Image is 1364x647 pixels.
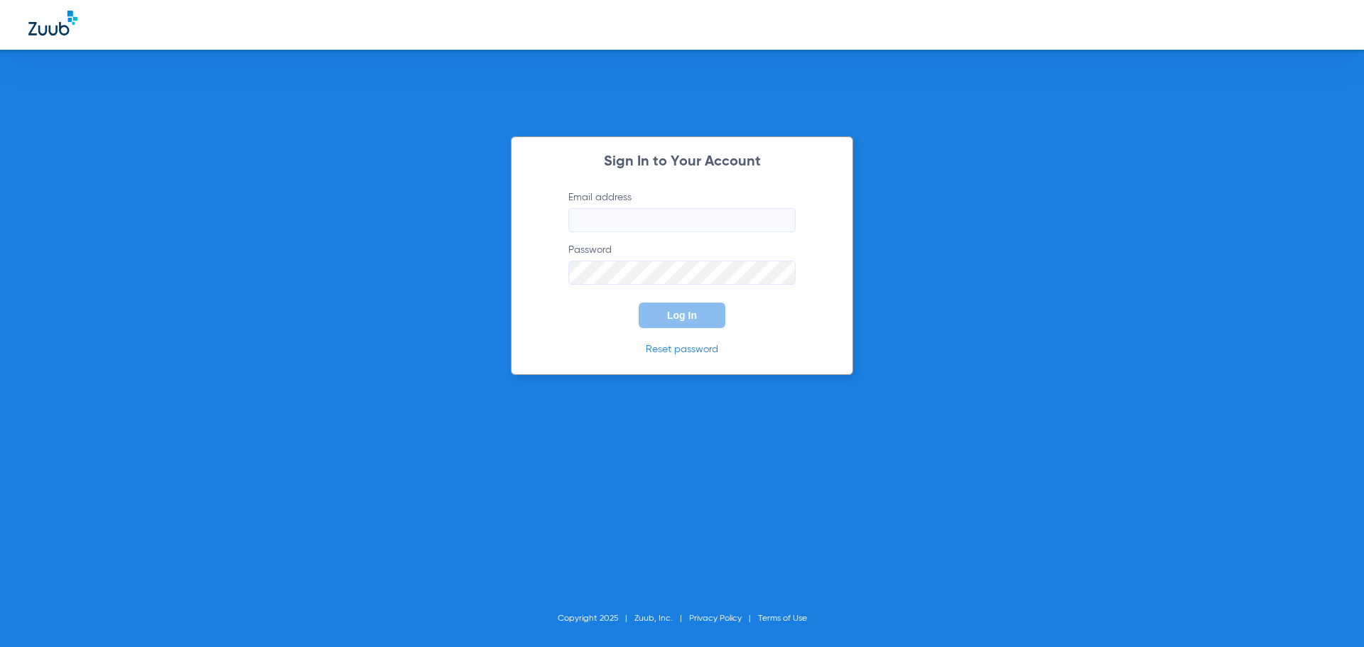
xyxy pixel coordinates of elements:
a: Terms of Use [758,614,807,623]
input: Password [568,261,796,285]
button: Log In [639,303,725,328]
h2: Sign In to Your Account [547,155,817,169]
li: Zuub, Inc. [634,611,689,626]
label: Password [568,243,796,285]
img: Zuub Logo [28,11,77,36]
a: Reset password [646,344,718,354]
a: Privacy Policy [689,614,742,623]
li: Copyright 2025 [558,611,634,626]
input: Email address [568,208,796,232]
span: Log In [667,310,697,321]
label: Email address [568,190,796,232]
